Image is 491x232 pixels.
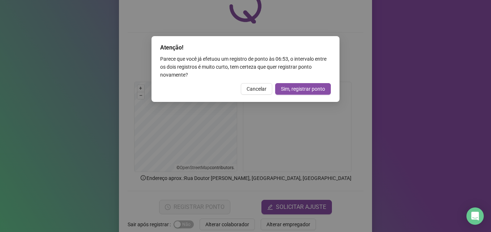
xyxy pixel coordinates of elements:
[247,85,266,93] span: Cancelar
[241,83,272,95] button: Cancelar
[281,85,325,93] span: Sim, registrar ponto
[466,207,484,225] div: Open Intercom Messenger
[275,83,331,95] button: Sim, registrar ponto
[160,55,331,79] div: Parece que você já efetuou um registro de ponto às 06:53 , o intervalo entre os dois registros é ...
[160,43,331,52] div: Atenção!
